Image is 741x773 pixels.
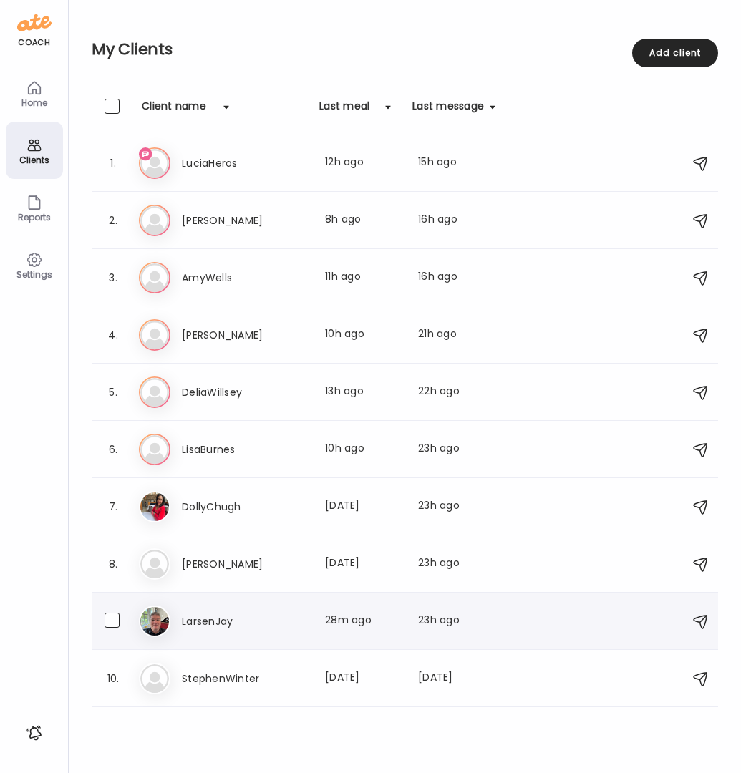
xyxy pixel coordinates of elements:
div: 23h ago [418,555,495,573]
h3: AmyWells [182,269,308,286]
div: 1. [105,155,122,172]
div: Settings [9,270,60,279]
div: 3. [105,269,122,286]
img: ate [17,11,52,34]
div: Client name [142,99,206,122]
div: 23h ago [418,441,495,458]
div: Last message [412,99,484,122]
div: 22h ago [418,384,495,401]
h3: [PERSON_NAME] [182,555,308,573]
h2: My Clients [92,39,718,60]
h3: DeliaWillsey [182,384,308,401]
div: [DATE] [418,670,495,687]
div: 4. [105,326,122,344]
div: 23h ago [418,613,495,630]
div: Clients [9,155,60,165]
div: coach [18,37,50,49]
div: 28m ago [325,613,401,630]
div: 8. [105,555,122,573]
div: [DATE] [325,498,401,515]
div: [DATE] [325,670,401,687]
div: 11h ago [325,269,401,286]
h3: LarsenJay [182,613,308,630]
div: 10h ago [325,441,401,458]
h3: LuciaHeros [182,155,308,172]
div: 10h ago [325,326,401,344]
div: 5. [105,384,122,401]
div: [DATE] [325,555,401,573]
h3: LisaBurnes [182,441,308,458]
div: 23h ago [418,498,495,515]
div: 13h ago [325,384,401,401]
h3: StephenWinter [182,670,308,687]
div: Reports [9,213,60,222]
div: 16h ago [418,269,495,286]
h3: DollyChugh [182,498,308,515]
div: 21h ago [418,326,495,344]
div: 2. [105,212,122,229]
div: Add client [632,39,718,67]
div: Home [9,98,60,107]
div: 8h ago [325,212,401,229]
h3: [PERSON_NAME] [182,326,308,344]
h3: [PERSON_NAME] [182,212,308,229]
div: 12h ago [325,155,401,172]
div: 6. [105,441,122,458]
div: 10. [105,670,122,687]
div: 15h ago [418,155,495,172]
div: 7. [105,498,122,515]
div: Last meal [319,99,369,122]
div: 16h ago [418,212,495,229]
